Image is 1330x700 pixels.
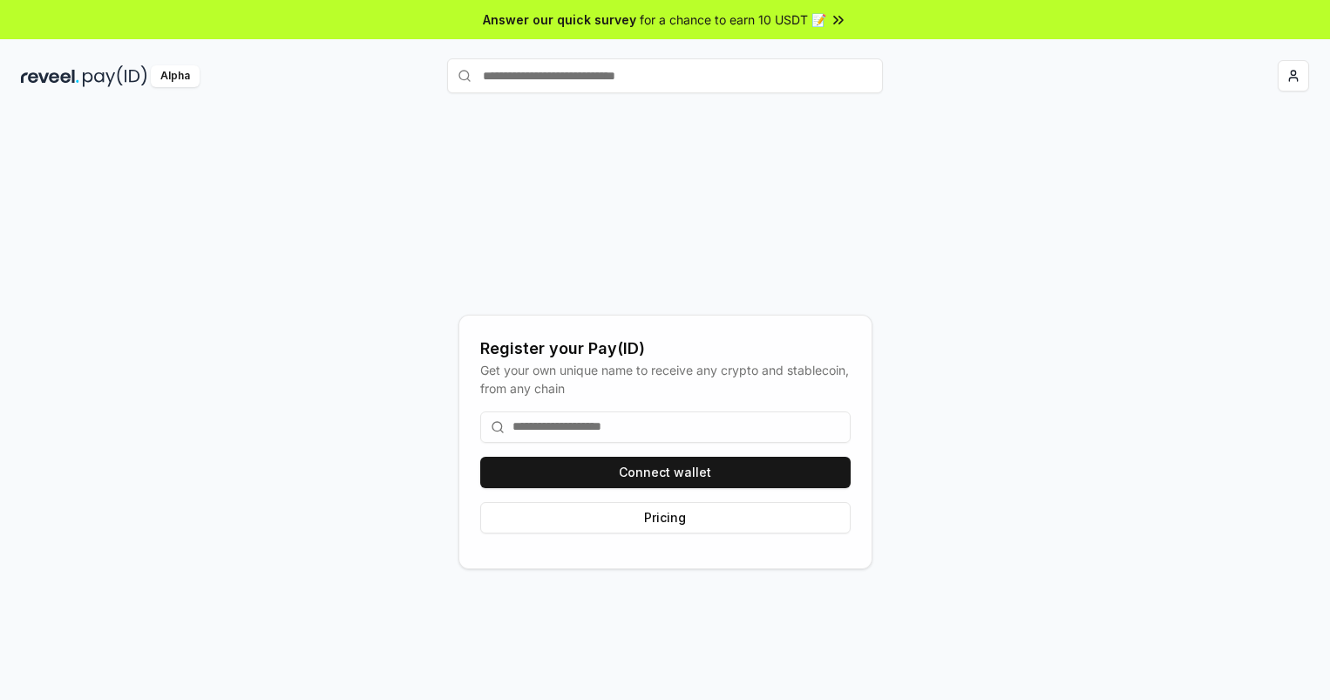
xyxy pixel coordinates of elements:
img: reveel_dark [21,65,79,87]
div: Get your own unique name to receive any crypto and stablecoin, from any chain [480,361,851,398]
div: Register your Pay(ID) [480,336,851,361]
button: Connect wallet [480,457,851,488]
span: for a chance to earn 10 USDT 📝 [640,10,826,29]
img: pay_id [83,65,147,87]
div: Alpha [151,65,200,87]
button: Pricing [480,502,851,533]
span: Answer our quick survey [483,10,636,29]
